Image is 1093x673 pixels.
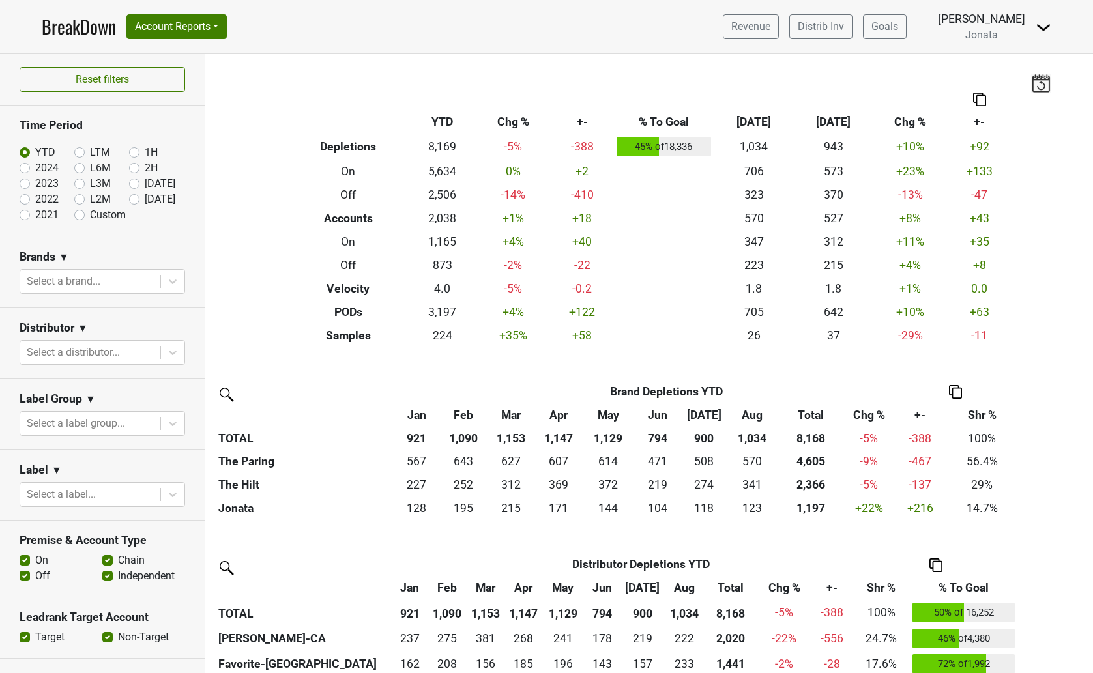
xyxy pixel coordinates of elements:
th: TOTAL [215,600,392,626]
td: 323 [714,183,793,207]
td: 370 [794,183,873,207]
td: 573 [794,160,873,183]
td: -11 [948,324,1011,347]
td: 236.5 [392,625,429,652]
th: &nbsp;: activate to sort column ascending [215,577,392,600]
td: 607.013 [535,450,582,474]
div: 252 [443,476,484,493]
label: 2024 [35,160,59,176]
div: 143 [587,655,617,672]
h3: Leadrank Target Account [20,610,185,624]
td: 274.258 [681,474,728,497]
label: L3M [90,176,111,192]
span: ▼ [78,321,88,336]
td: 274.66 [428,625,466,652]
th: &nbsp;: activate to sort column ascending [215,403,393,427]
td: 570 [714,207,793,230]
div: -137 [897,476,944,493]
th: 1,147 [504,600,542,626]
th: Feb: activate to sort column ascending [440,403,487,427]
td: 117.75 [681,497,728,521]
th: The Hilt [215,474,393,497]
th: +-: activate to sort column ascending [811,577,853,600]
th: Jan: activate to sort column ascending [392,577,429,600]
div: 208 [431,655,463,672]
div: 156 [469,655,501,672]
td: +18 [551,207,614,230]
th: Mar: activate to sort column ascending [487,403,536,427]
span: -5% [775,606,793,619]
th: Aug: activate to sort column ascending [665,577,704,600]
h3: Label [20,463,48,477]
div: +216 [897,500,944,517]
div: 508 [684,453,724,470]
label: LTM [90,145,110,160]
div: 471 [637,453,678,470]
td: 341.159 [727,474,777,497]
th: 794 [583,600,620,626]
td: 267.91 [504,625,542,652]
td: 507.687 [681,450,728,474]
th: 1,034 [665,600,704,626]
label: 1H [145,145,158,160]
span: -388 [909,432,931,445]
label: Custom [90,207,126,223]
div: 195 [443,500,484,517]
th: Brand Depletions YTD [440,380,894,403]
td: +22 % [844,497,893,521]
span: -388 [821,606,843,619]
th: 2020.150 [704,625,758,652]
td: -410 [551,183,614,207]
td: 626.597 [487,450,536,474]
td: -29 % [873,324,948,347]
td: +92 [948,134,1011,160]
td: 705 [714,300,793,324]
div: 123 [731,500,774,517]
td: +2 [551,160,614,183]
div: 233 [667,655,700,672]
th: May: activate to sort column ascending [582,403,634,427]
th: Off [287,183,409,207]
a: Distrib Inv [789,14,853,39]
th: Feb: activate to sort column ascending [428,577,466,600]
div: 274 [684,476,724,493]
div: 144 [585,500,632,517]
th: +-: activate to sort column ascending [894,403,946,427]
td: -47 [948,183,1011,207]
label: On [35,552,48,568]
th: 1,153 [487,427,536,450]
span: ▼ [85,392,96,407]
th: TOTAL [215,427,393,450]
th: 2365.626 [777,474,844,497]
th: Chg % [873,110,948,134]
th: 8,168 [704,600,758,626]
td: 380.92 [466,625,504,652]
td: +23 % [873,160,948,183]
td: 1.8 [714,277,793,300]
span: ▼ [59,250,69,265]
div: -28 [814,655,851,672]
label: 2021 [35,207,59,223]
th: Accounts [287,207,409,230]
div: 178 [587,630,617,647]
label: Target [35,629,65,645]
td: -388 [551,134,614,160]
div: 570 [731,453,774,470]
td: +4 % [873,253,948,277]
th: Distributor Depletions YTD [428,553,853,577]
th: On [287,230,409,253]
th: Jan: activate to sort column ascending [393,403,440,427]
td: 4.0 [409,277,476,300]
img: filter [215,556,236,577]
th: PODs [287,300,409,324]
td: -5 % [844,474,893,497]
td: 241.24 [542,625,583,652]
th: Jun: activate to sort column ascending [634,403,681,427]
td: -14 % [476,183,550,207]
td: 37 [794,324,873,347]
div: 227 [396,476,437,493]
th: 1,090 [428,600,466,626]
th: 1,129 [542,600,583,626]
td: 178 [583,625,620,652]
th: YTD [409,110,476,134]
